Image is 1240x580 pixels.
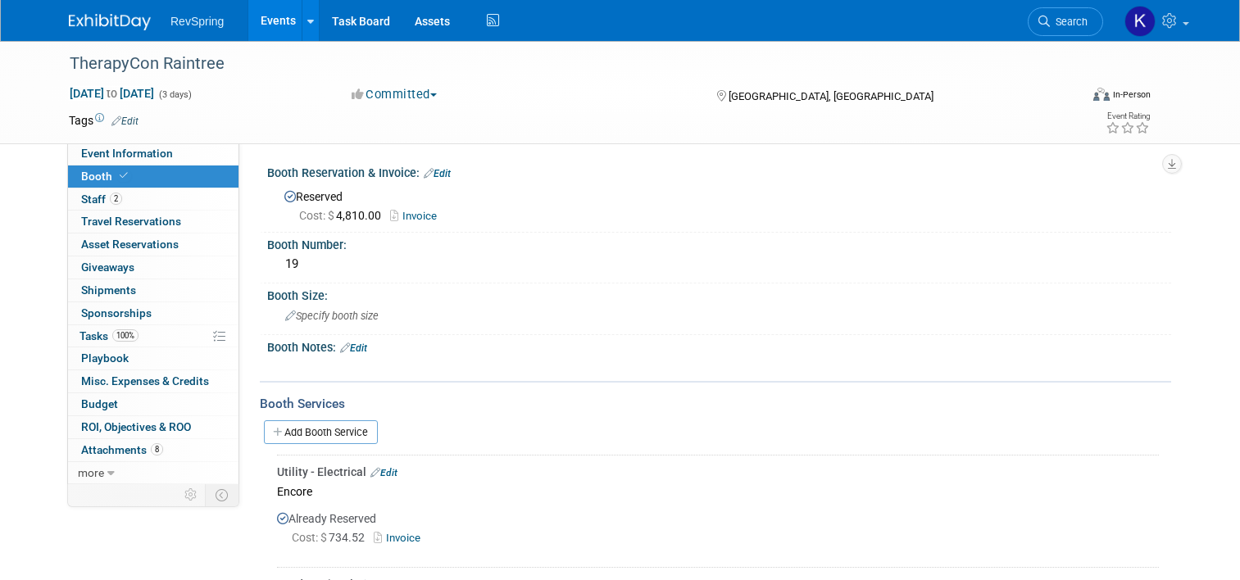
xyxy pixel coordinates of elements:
img: Format-Inperson.png [1093,88,1110,101]
td: Tags [69,112,139,129]
div: In-Person [1112,88,1151,101]
img: Kelsey Culver [1124,6,1156,37]
div: Booth Number: [267,233,1171,253]
span: 4,810.00 [299,209,388,222]
div: Booth Notes: [267,335,1171,356]
a: Misc. Expenses & Credits [68,370,238,392]
span: Booth [81,170,131,183]
div: TherapyCon Raintree [64,49,1059,79]
div: Encore [277,480,1159,502]
span: Search [1050,16,1088,28]
button: Committed [346,86,443,103]
a: Search [1028,7,1103,36]
span: Playbook [81,351,129,365]
span: [DATE] [DATE] [69,86,155,101]
div: 19 [279,251,1159,277]
a: Event Information [68,143,238,165]
img: ExhibitDay [69,14,151,30]
span: Budget [81,397,118,410]
span: Giveaways [81,261,134,274]
a: Staff2 [68,188,238,211]
div: Booth Services [260,395,1171,413]
span: (3 days) [157,89,192,100]
a: ROI, Objectives & ROO [68,416,238,438]
a: Edit [340,342,367,354]
span: Cost: $ [299,209,336,222]
span: Travel Reservations [81,215,181,228]
a: Invoice [390,210,445,222]
div: Event Rating [1106,112,1150,120]
a: Tasks100% [68,325,238,347]
span: RevSpring [170,15,224,28]
span: to [104,87,120,100]
a: Travel Reservations [68,211,238,233]
span: ROI, Objectives & ROO [81,420,191,433]
div: Already Reserved [277,502,1159,561]
div: Reserved [279,184,1159,224]
a: Asset Reservations [68,233,238,256]
span: Shipments [81,283,136,297]
div: Booth Reservation & Invoice: [267,161,1171,182]
div: Event Format [991,85,1151,110]
a: Playbook [68,347,238,369]
span: Cost: $ [292,531,329,544]
span: 8 [151,443,163,455]
i: Booth reservation complete [120,171,128,180]
a: Budget [68,393,238,415]
div: Utility - Electrical [277,464,1159,480]
a: Edit [111,116,139,127]
a: Invoice [374,532,427,544]
span: 100% [112,329,139,342]
a: more [68,462,238,484]
span: 734.52 [292,531,371,544]
a: Shipments [68,279,238,301]
span: Sponsorships [81,306,152,319]
span: Misc. Expenses & Credits [81,374,209,387]
a: Giveaways [68,256,238,279]
span: Staff [81,193,122,206]
span: Tasks [79,329,139,342]
span: 2 [110,193,122,205]
span: Specify booth size [285,310,379,322]
div: Booth Size: [267,283,1171,304]
a: Booth [68,165,238,188]
a: Attachments8 [68,439,238,461]
td: Toggle Event Tabs [206,484,239,505]
a: Edit [424,168,451,179]
span: [GEOGRAPHIC_DATA], [GEOGRAPHIC_DATA] [729,90,933,102]
a: Sponsorships [68,302,238,324]
a: Edit [370,467,397,478]
span: more [78,466,104,479]
span: Event Information [81,147,173,160]
td: Personalize Event Tab Strip [177,484,206,505]
a: Add Booth Service [264,420,378,444]
span: Asset Reservations [81,238,179,251]
span: Attachments [81,443,163,456]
